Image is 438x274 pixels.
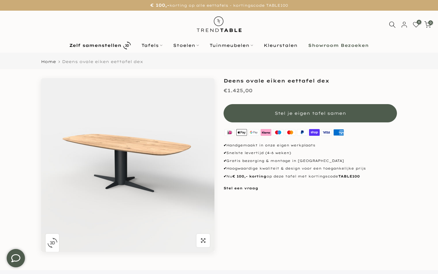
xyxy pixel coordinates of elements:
[259,42,303,49] a: Kleurstalen
[296,128,308,137] img: paypal
[47,238,57,248] img: 3D_icon.svg
[8,2,430,9] p: korting op alle eettafels - kortingscode TABLE100
[64,40,136,51] a: Zelf samenstellen
[224,158,397,164] p: Gratis bezorging & montage in [GEOGRAPHIC_DATA]
[272,128,284,137] img: maestro
[275,111,346,116] span: Stel je eigen tafel samen
[224,150,397,156] p: Snelste levertijd (4-6 weken)
[260,128,272,137] img: klarna
[321,128,333,137] img: visa
[284,128,296,137] img: master
[224,143,397,148] p: Handgemaakt in onze eigen werkplaats
[224,104,397,122] button: Stel je eigen tafel samen
[224,166,397,171] p: Hoogwaardige kwaliteit & design voor een toegankelijke prijs
[168,42,204,49] a: Stoelen
[428,20,433,25] span: 0
[413,21,419,28] a: 0
[338,174,360,178] strong: TABLE100
[41,60,56,64] a: Home
[193,11,246,38] img: trend-table
[224,174,226,178] strong: ✔
[150,2,169,8] strong: € 100,-
[62,59,143,64] span: Deens ovale eiken eettafel dex
[424,21,431,28] a: 0
[224,186,258,190] a: Stel een vraag
[303,42,374,49] a: Showroom Bezoeken
[236,128,248,137] img: apple pay
[224,86,252,95] div: €1.425,00
[136,42,168,49] a: Tafels
[308,128,321,137] img: shopify pay
[1,243,31,273] iframe: toggle-frame
[232,174,266,178] strong: € 100,- korting
[417,20,421,24] span: 0
[224,143,226,147] strong: ✔
[308,43,369,47] b: Showroom Bezoeken
[248,128,260,137] img: google pay
[224,128,236,137] img: ideal
[204,42,259,49] a: Tuinmeubelen
[69,43,121,47] b: Zelf samenstellen
[224,78,397,83] h1: Deens ovale eiken eettafel dex
[224,174,397,179] p: Nu op deze tafel met kortingscode
[224,151,226,155] strong: ✔
[224,159,226,163] strong: ✔
[332,128,345,137] img: american express
[224,166,226,170] strong: ✔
